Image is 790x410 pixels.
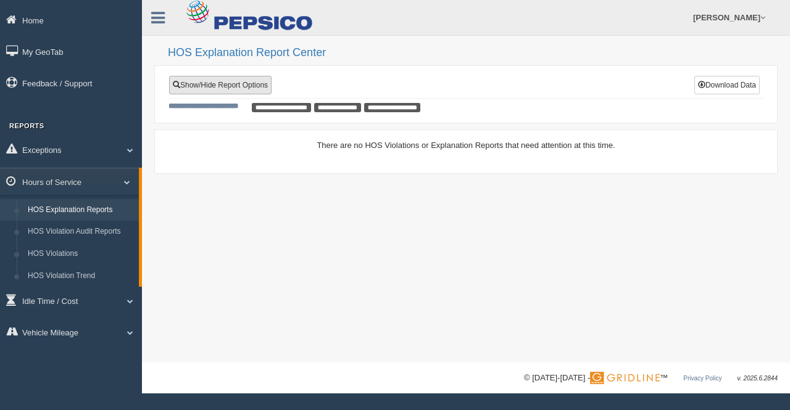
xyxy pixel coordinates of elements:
a: HOS Violation Trend [22,265,139,287]
h2: HOS Explanation Report Center [168,47,778,59]
div: There are no HOS Violations or Explanation Reports that need attention at this time. [168,139,763,151]
a: Show/Hide Report Options [169,76,272,94]
button: Download Data [694,76,760,94]
a: HOS Violations [22,243,139,265]
img: Gridline [590,372,660,384]
a: HOS Explanation Reports [22,199,139,221]
span: v. 2025.6.2844 [738,375,778,382]
div: © [DATE]-[DATE] - ™ [524,372,778,385]
a: Privacy Policy [683,375,721,382]
a: HOS Violation Audit Reports [22,221,139,243]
